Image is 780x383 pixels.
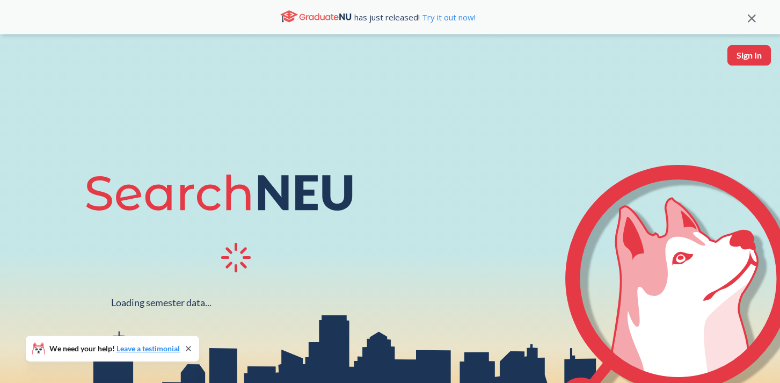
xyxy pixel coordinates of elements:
[354,11,476,23] span: has just released!
[727,45,771,66] button: Sign In
[11,45,36,81] a: sandbox logo
[111,297,212,309] div: Loading semester data...
[49,345,180,352] span: We need your help!
[116,344,180,353] a: Leave a testimonial
[420,12,476,23] a: Try it out now!
[11,45,36,78] img: sandbox logo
